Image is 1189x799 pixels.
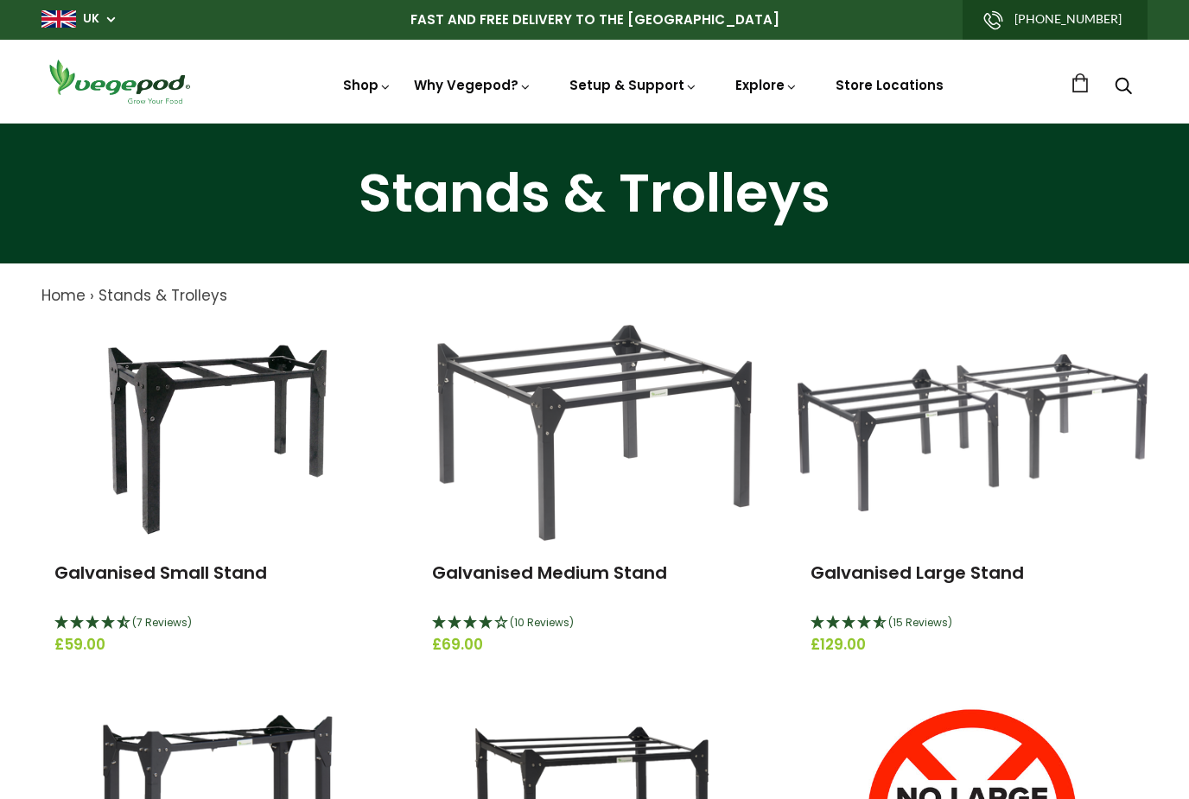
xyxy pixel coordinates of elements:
[569,76,697,94] a: Setup & Support
[41,57,197,106] img: Vegepod
[414,76,531,94] a: Why Vegepod?
[811,612,1135,635] div: 4.67 Stars - 15 Reviews
[432,561,667,585] a: Galvanised Medium Stand
[735,76,798,94] a: Explore
[132,615,192,630] span: (7 Reviews)
[888,615,952,630] span: (15 Reviews)
[41,285,1148,308] nav: breadcrumbs
[83,10,99,28] a: UK
[432,634,756,656] span: £69.00
[41,285,86,306] a: Home
[99,285,227,306] a: Stands & Trolleys
[836,76,944,94] a: Store Locations
[41,10,76,28] img: gb_large.png
[811,634,1135,656] span: £129.00
[22,167,1167,220] h1: Stands & Trolleys
[54,634,378,656] span: £59.00
[90,285,94,306] span: ›
[343,76,391,94] a: Shop
[54,612,378,635] div: 4.57 Stars - 7 Reviews
[89,325,345,541] img: Galvanised Small Stand
[1115,79,1132,97] a: Search
[432,612,756,635] div: 4.1 Stars - 10 Reviews
[437,325,753,541] img: Galvanised Medium Stand
[798,354,1148,511] img: Galvanised Large Stand
[54,561,267,585] a: Galvanised Small Stand
[811,561,1024,585] a: Galvanised Large Stand
[510,615,574,630] span: (10 Reviews)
